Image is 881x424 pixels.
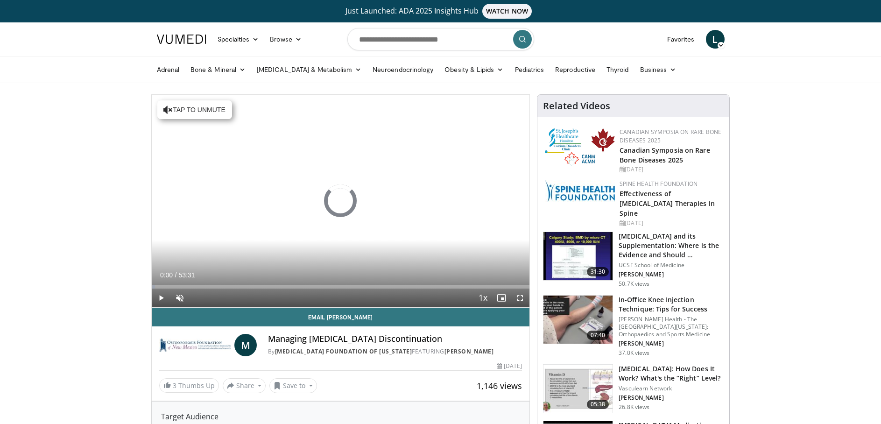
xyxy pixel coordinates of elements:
[159,334,231,356] img: Osteoporosis Foundation of New Mexico
[619,394,724,402] p: [PERSON_NAME]
[367,60,439,79] a: Neuroendocrinology
[620,165,722,174] div: [DATE]
[619,280,649,288] p: 50.7K views
[175,271,177,279] span: /
[620,128,721,144] a: Canadian Symposia on Rare Bone Diseases 2025
[543,365,613,413] img: 8daf03b8-df50-44bc-88e2-7c154046af55.150x105_q85_crop-smart_upscale.jpg
[619,271,724,278] p: [PERSON_NAME]
[545,180,615,202] img: 57d53db2-a1b3-4664-83ec-6a5e32e5a601.png.150x105_q85_autocrop_double_scale_upscale_version-0.2.jpg
[185,60,251,79] a: Bone & Mineral
[543,295,724,357] a: 07:40 In-Office Knee Injection Technique: Tips for Success [PERSON_NAME] Health - The [GEOGRAPHIC...
[170,289,189,307] button: Unmute
[152,308,530,326] a: Email [PERSON_NAME]
[275,347,412,355] a: [MEDICAL_DATA] Foundation of [US_STATE]
[473,289,492,307] button: Playback Rate
[497,362,522,370] div: [DATE]
[158,4,723,19] a: Just Launched: ADA 2025 Insights HubWATCH NOW
[619,403,649,411] p: 26.8K views
[347,28,534,50] input: Search topics, interventions
[706,30,725,49] a: L
[619,316,724,338] p: [PERSON_NAME] Health - The [GEOGRAPHIC_DATA][US_STATE]: Orthopaedics and Sports Medicine
[619,364,724,383] h3: [MEDICAL_DATA]: How Does It Work? What's the “Right” Level?
[587,331,609,340] span: 07:40
[619,340,724,347] p: [PERSON_NAME]
[152,95,530,308] video-js: Video Player
[543,296,613,344] img: 9b54ede4-9724-435c-a780-8950048db540.150x105_q85_crop-smart_upscale.jpg
[662,30,700,49] a: Favorites
[620,146,710,164] a: Canadian Symposia on Rare Bone Diseases 2025
[482,4,532,19] span: WATCH NOW
[251,60,367,79] a: [MEDICAL_DATA] & Metabolism
[543,100,610,112] h4: Related Videos
[545,128,615,166] img: 59b7dea3-8883-45d6-a110-d30c6cb0f321.png.150x105_q85_autocrop_double_scale_upscale_version-0.2.png
[234,334,257,356] a: M
[619,349,649,357] p: 37.0K views
[157,100,232,119] button: Tap to unmute
[152,285,530,289] div: Progress Bar
[587,267,609,276] span: 31:30
[620,180,698,188] a: Spine Health Foundation
[269,378,317,393] button: Save to
[444,347,494,355] a: [PERSON_NAME]
[550,60,601,79] a: Reproductive
[587,400,609,409] span: 05:38
[619,295,724,314] h3: In-Office Knee Injection Technique: Tips for Success
[543,232,724,288] a: 31:30 [MEDICAL_DATA] and its Supplementation: Where is the Evidence and Should … UCSF School of M...
[543,364,724,414] a: 05:38 [MEDICAL_DATA]: How Does It Work? What's the “Right” Level? Vasculearn Network [PERSON_NAME...
[212,30,265,49] a: Specialties
[178,271,195,279] span: 53:31
[634,60,682,79] a: Business
[268,347,522,356] div: By FEATURING
[173,381,176,390] span: 3
[619,232,724,260] h3: [MEDICAL_DATA] and its Supplementation: Where is the Evidence and Should …
[509,60,550,79] a: Pediatrics
[511,289,529,307] button: Fullscreen
[492,289,511,307] button: Enable picture-in-picture mode
[160,271,173,279] span: 0:00
[619,385,724,392] p: Vasculearn Network
[620,219,722,227] div: [DATE]
[619,261,724,269] p: UCSF School of Medicine
[543,232,613,281] img: 4bb25b40-905e-443e-8e37-83f056f6e86e.150x105_q85_crop-smart_upscale.jpg
[264,30,307,49] a: Browse
[151,60,185,79] a: Adrenal
[620,189,715,218] a: Effectiveness of [MEDICAL_DATA] Therapies in Spine
[223,378,266,393] button: Share
[157,35,206,44] img: VuMedi Logo
[268,334,522,344] h4: Managing [MEDICAL_DATA] Discontinuation
[152,289,170,307] button: Play
[601,60,634,79] a: Thyroid
[477,380,522,391] span: 1,146 views
[439,60,509,79] a: Obesity & Lipids
[159,378,219,393] a: 3 Thumbs Up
